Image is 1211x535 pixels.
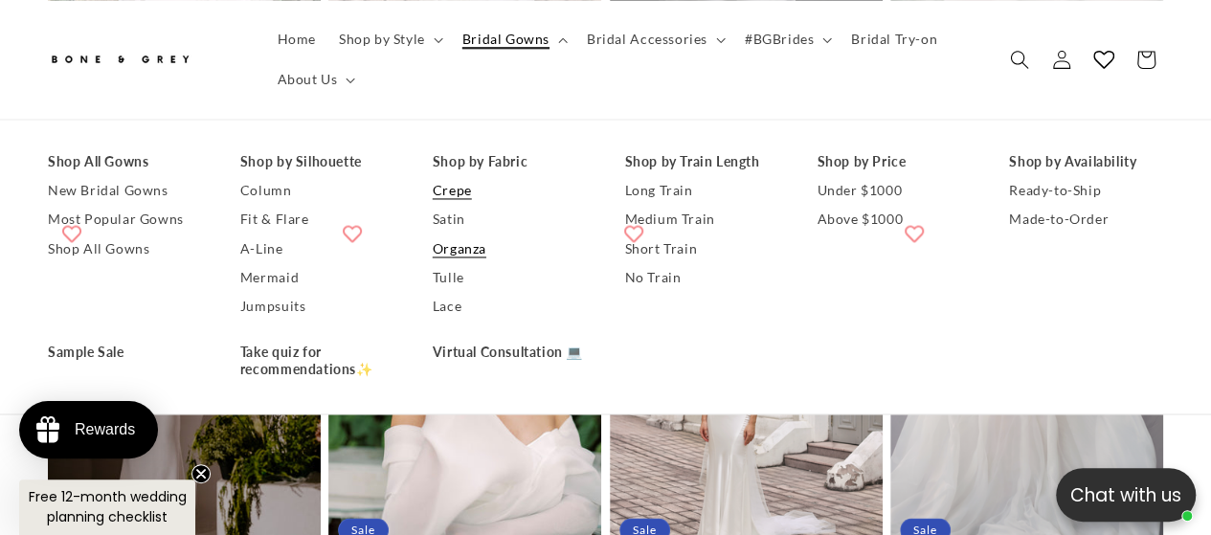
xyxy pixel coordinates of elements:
a: Bone and Grey Bridal [41,36,247,82]
span: Bridal Accessories [587,31,707,48]
a: Shop All Gowns [48,147,202,176]
span: Home [278,31,316,48]
summary: #BGBrides [733,19,840,59]
a: Organza [433,234,587,263]
a: Fit & Flare [240,206,394,234]
a: Ready-to-Ship [1009,177,1163,206]
a: Short Train [624,234,778,263]
a: Jumpsuits [240,292,394,321]
a: Crepe [433,177,587,206]
a: Shop by Silhouette [240,147,394,176]
a: Most Popular Gowns [48,206,202,234]
span: About Us [278,71,338,88]
a: A-Line [240,234,394,263]
a: Shop by Price [817,147,971,176]
p: Chat with us [1056,481,1196,509]
span: Shop by Style [339,31,425,48]
a: Above $1000 [817,206,971,234]
span: #BGBrides [745,31,814,48]
a: Shop by Fabric [433,147,587,176]
a: No Train [624,263,778,292]
span: Bridal Gowns [462,31,549,48]
button: Add to wishlist [615,214,653,253]
a: Tulle [433,263,587,292]
a: Column [240,177,394,206]
a: Long Train [624,177,778,206]
a: Medium Train [624,206,778,234]
button: Add to wishlist [53,214,91,253]
button: Add to wishlist [333,214,371,253]
a: Satin [433,206,587,234]
span: Bridal Try-on [851,31,937,48]
a: Shop by Availability [1009,147,1163,176]
a: Virtual Consultation 💻 [433,339,587,368]
a: Sample Sale [48,339,202,368]
a: Under $1000 [817,177,971,206]
button: Add to wishlist [895,214,933,253]
a: Mermaid [240,263,394,292]
a: Lace [433,292,587,321]
a: New Bridal Gowns [48,177,202,206]
summary: Bridal Gowns [451,19,575,59]
summary: About Us [266,59,364,100]
img: Bone and Grey Bridal [48,44,191,76]
a: Shop All Gowns [48,234,202,263]
div: Rewards [75,421,135,438]
summary: Shop by Style [327,19,451,59]
a: Made-to-Order [1009,206,1163,234]
button: Open chatbox [1056,468,1196,522]
button: Close teaser [191,464,211,483]
div: Free 12-month wedding planning checklistClose teaser [19,479,195,535]
a: Bridal Try-on [840,19,949,59]
summary: Search [998,38,1041,80]
a: Home [266,19,327,59]
a: Take quiz for recommendations✨ [240,339,394,385]
summary: Bridal Accessories [575,19,733,59]
span: Free 12-month wedding planning checklist [29,487,187,526]
a: Shop by Train Length [624,147,778,176]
